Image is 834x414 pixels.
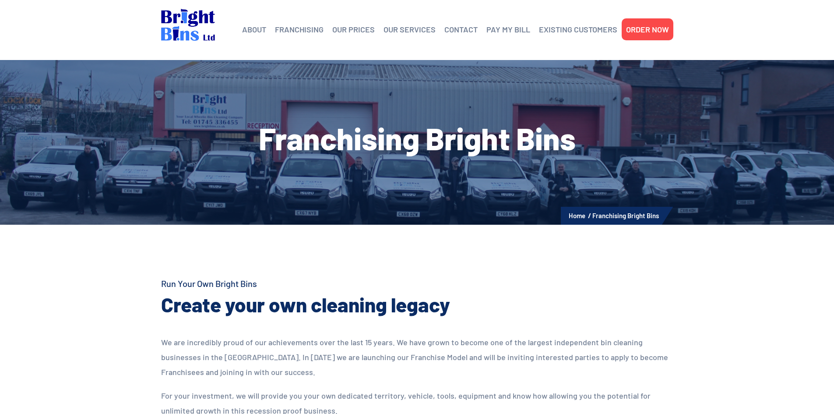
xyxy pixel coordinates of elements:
a: OUR SERVICES [384,23,436,36]
a: FRANCHISING [275,23,324,36]
a: ORDER NOW [626,23,669,36]
a: OUR PRICES [332,23,375,36]
li: Franchising Bright Bins [592,210,659,221]
a: CONTACT [444,23,478,36]
h1: Franchising Bright Bins [161,123,673,153]
a: Home [569,212,585,219]
p: We are incredibly proud of our achievements over the last 15 years. We have grown to become one o... [161,335,673,379]
h4: Run Your Own Bright Bins [161,277,489,290]
a: EXISTING CUSTOMERS [539,23,617,36]
h2: Create your own cleaning legacy [161,291,489,318]
a: ABOUT [242,23,266,36]
a: PAY MY BILL [486,23,530,36]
